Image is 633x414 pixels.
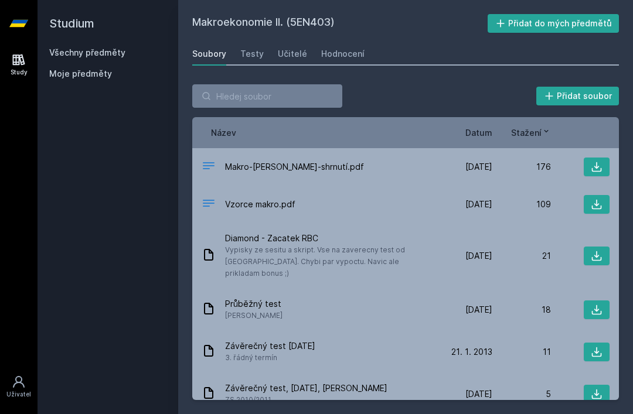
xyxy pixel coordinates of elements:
span: Stažení [511,126,542,139]
span: [DATE] [465,199,492,210]
span: Vypisky ze sesitu a skript. Vse na zaverecny test od [GEOGRAPHIC_DATA]. Chybi par vypoctu. Navic ... [225,244,429,279]
div: Testy [240,48,264,60]
a: Všechny předměty [49,47,125,57]
div: 5 [492,388,551,400]
button: Stažení [511,126,551,139]
div: 176 [492,161,551,173]
span: ZS 2010/2011 [225,394,387,406]
div: PDF [202,159,216,176]
span: Průběžný test [225,298,283,310]
div: Učitelé [278,48,307,60]
div: Study [11,68,28,77]
span: [DATE] [465,250,492,262]
div: Hodnocení [321,48,365,60]
h2: Makroekonomie II. (5EN403) [192,14,488,33]
span: Moje předměty [49,68,112,80]
span: Vzorce makro.pdf [225,199,295,210]
div: 109 [492,199,551,210]
span: Závěrečný test, [DATE], [PERSON_NAME] [225,382,387,394]
div: Soubory [192,48,226,60]
a: Soubory [192,42,226,66]
div: 18 [492,304,551,316]
button: Datum [465,126,492,139]
span: Diamond - Zacatek RBC [225,232,429,244]
span: 21. 1. 2013 [451,346,492,358]
span: [DATE] [465,388,492,400]
div: 11 [492,346,551,358]
a: Uživatel [2,369,35,405]
button: Přidat soubor [536,87,620,105]
a: Hodnocení [321,42,365,66]
a: Učitelé [278,42,307,66]
div: Uživatel [6,390,31,399]
a: Testy [240,42,264,66]
span: [DATE] [465,161,492,173]
button: Název [211,126,236,139]
a: Study [2,47,35,83]
input: Hledej soubor [192,84,342,108]
span: Závěrečný test [DATE] [225,340,315,352]
span: Makro-[PERSON_NAME]-shrnutí.pdf [225,161,364,173]
span: 3. řádný termín [225,352,315,364]
button: Přidat do mých předmětů [488,14,620,33]
span: [DATE] [465,304,492,316]
div: 21 [492,250,551,262]
div: PDF [202,196,216,213]
span: [PERSON_NAME] [225,310,283,321]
